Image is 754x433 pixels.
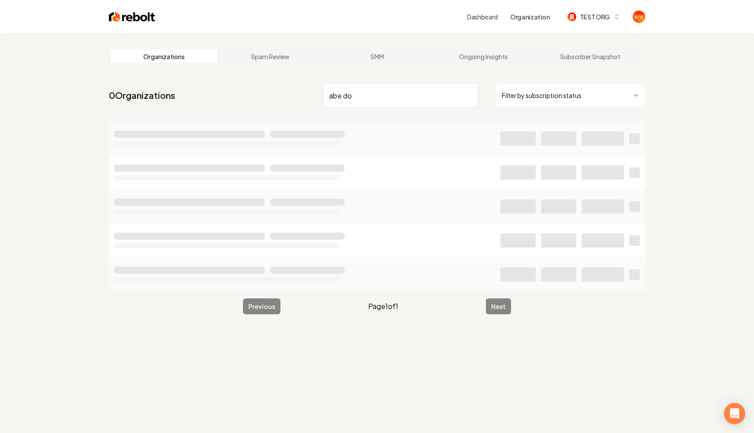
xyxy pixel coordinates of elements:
a: SMM [324,49,430,64]
a: Ongoing Insights [430,49,537,64]
a: 0Organizations [109,89,175,102]
img: Will Wallace [633,11,645,23]
div: Open Intercom Messenger [724,403,745,424]
img: TEST ORG [567,12,576,21]
input: Search by name or ID [323,83,478,108]
span: Page 1 of 1 [368,301,398,312]
a: Subscriber Snapshot [537,49,643,64]
img: Rebolt Logo [109,11,155,23]
a: Spam Review [217,49,324,64]
a: Organizations [111,49,217,64]
span: TEST ORG [580,12,610,22]
button: Open user button [633,11,645,23]
a: Dashboard [467,12,498,21]
button: Organization [505,9,555,25]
